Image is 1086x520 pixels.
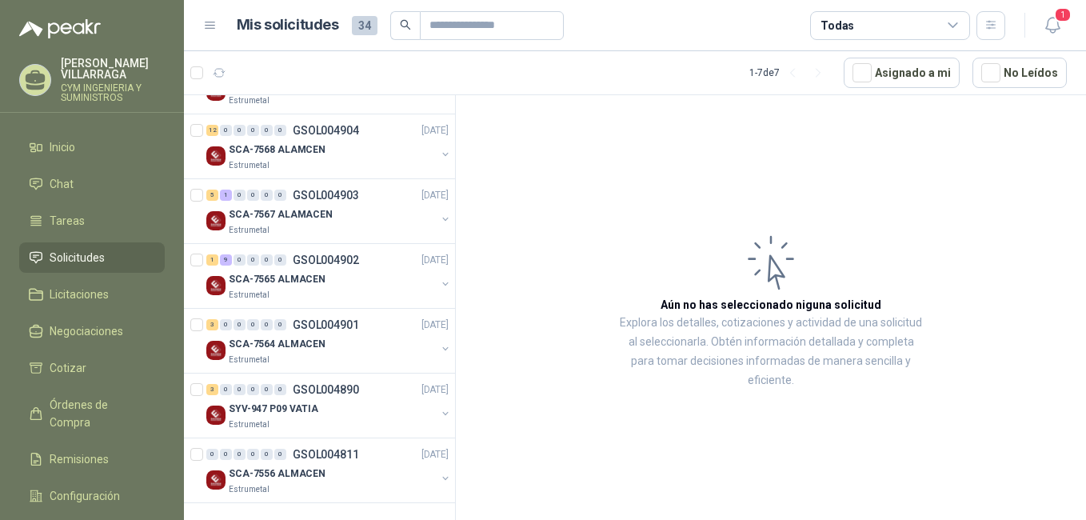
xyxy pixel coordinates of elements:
[293,449,359,460] p: GSOL004811
[274,449,286,460] div: 0
[229,272,325,287] p: SCA-7565 ALMACEN
[400,19,411,30] span: search
[19,481,165,511] a: Configuración
[247,449,259,460] div: 0
[220,190,232,201] div: 1
[206,449,218,460] div: 0
[229,337,325,352] p: SCA-7564 ALMACEN
[206,250,452,302] a: 1 9 0 0 0 0 GSOL004902[DATE] Company LogoSCA-7565 ALMACENEstrumetal
[229,402,318,417] p: SYV-947 P09 VATIA
[261,254,273,266] div: 0
[61,83,165,102] p: CYM INGENIERIA Y SUMINISTROS
[206,146,226,166] img: Company Logo
[220,319,232,330] div: 0
[206,341,226,360] img: Company Logo
[234,125,246,136] div: 0
[421,318,449,333] p: [DATE]
[61,58,165,80] p: [PERSON_NAME] VILLARRAGA
[229,466,325,482] p: SCA-7556 ALMACEN
[50,450,109,468] span: Remisiones
[261,384,273,395] div: 0
[247,254,259,266] div: 0
[50,396,150,431] span: Órdenes de Compra
[261,125,273,136] div: 0
[206,211,226,230] img: Company Logo
[229,142,325,158] p: SCA-7568 ALAMCEN
[421,447,449,462] p: [DATE]
[229,159,270,172] p: Estrumetal
[229,354,270,366] p: Estrumetal
[421,382,449,398] p: [DATE]
[50,359,86,377] span: Cotizar
[206,445,452,496] a: 0 0 0 0 0 0 GSOL004811[DATE] Company LogoSCA-7556 ALMACENEstrumetal
[237,14,339,37] h1: Mis solicitudes
[50,322,123,340] span: Negociaciones
[19,279,165,310] a: Licitaciones
[274,190,286,201] div: 0
[293,190,359,201] p: GSOL004903
[229,483,270,496] p: Estrumetal
[50,175,74,193] span: Chat
[229,224,270,237] p: Estrumetal
[19,353,165,383] a: Cotizar
[19,242,165,273] a: Solicitudes
[247,190,259,201] div: 0
[206,319,218,330] div: 3
[50,138,75,156] span: Inicio
[50,249,105,266] span: Solicitudes
[247,125,259,136] div: 0
[616,314,926,390] p: Explora los detalles, cotizaciones y actividad de una solicitud al seleccionarla. Obtén informaci...
[220,254,232,266] div: 9
[19,169,165,199] a: Chat
[293,254,359,266] p: GSOL004902
[206,470,226,490] img: Company Logo
[19,19,101,38] img: Logo peakr
[206,276,226,295] img: Company Logo
[274,319,286,330] div: 0
[206,121,452,172] a: 12 0 0 0 0 0 GSOL004904[DATE] Company LogoSCA-7568 ALAMCENEstrumetal
[661,296,881,314] h3: Aún no has seleccionado niguna solicitud
[50,286,109,303] span: Licitaciones
[50,487,120,505] span: Configuración
[206,406,226,425] img: Company Logo
[206,384,218,395] div: 3
[352,16,377,35] span: 34
[206,254,218,266] div: 1
[234,384,246,395] div: 0
[274,384,286,395] div: 0
[421,123,449,138] p: [DATE]
[293,384,359,395] p: GSOL004890
[19,132,165,162] a: Inicio
[229,418,270,431] p: Estrumetal
[820,17,854,34] div: Todas
[247,384,259,395] div: 0
[206,315,452,366] a: 3 0 0 0 0 0 GSOL004901[DATE] Company LogoSCA-7564 ALMACENEstrumetal
[274,254,286,266] div: 0
[293,319,359,330] p: GSOL004901
[220,449,232,460] div: 0
[421,253,449,268] p: [DATE]
[844,58,960,88] button: Asignado a mi
[229,94,270,107] p: Estrumetal
[274,125,286,136] div: 0
[19,316,165,346] a: Negociaciones
[234,254,246,266] div: 0
[1054,7,1072,22] span: 1
[220,384,232,395] div: 0
[206,380,452,431] a: 3 0 0 0 0 0 GSOL004890[DATE] Company LogoSYV-947 P09 VATIAEstrumetal
[19,444,165,474] a: Remisiones
[50,212,85,230] span: Tareas
[206,125,218,136] div: 12
[206,190,218,201] div: 5
[229,207,333,222] p: SCA-7567 ALAMACEN
[261,319,273,330] div: 0
[1038,11,1067,40] button: 1
[421,188,449,203] p: [DATE]
[229,289,270,302] p: Estrumetal
[749,60,831,86] div: 1 - 7 de 7
[293,125,359,136] p: GSOL004904
[220,125,232,136] div: 0
[234,190,246,201] div: 0
[234,319,246,330] div: 0
[261,190,273,201] div: 0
